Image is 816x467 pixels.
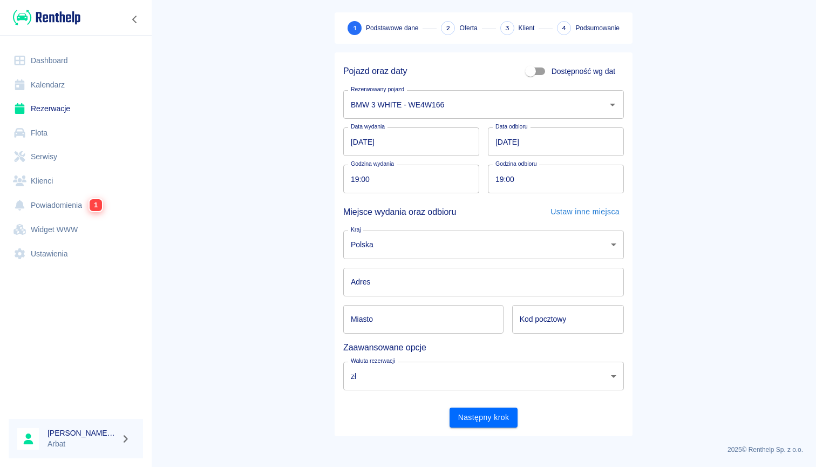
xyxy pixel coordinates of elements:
[343,342,624,353] h5: Zaawansowane opcje
[505,23,509,34] span: 3
[562,23,566,34] span: 4
[90,199,102,211] span: 1
[9,193,143,218] a: Powiadomienia1
[488,165,616,193] input: hh:mm
[351,160,394,168] label: Godzina wydania
[488,127,624,156] input: DD.MM.YYYY
[9,73,143,97] a: Kalendarz
[459,23,477,33] span: Oferta
[343,66,407,77] h5: Pojazd oraz daty
[9,145,143,169] a: Serwisy
[47,438,117,450] p: Arbat
[9,121,143,145] a: Flota
[351,226,361,234] label: Kraj
[343,127,479,156] input: DD.MM.YYYY
[343,362,624,390] div: zł
[353,23,356,34] span: 1
[450,408,518,428] button: Następny krok
[343,231,624,259] div: Polska
[552,66,615,77] span: Dostępność wg dat
[605,97,620,112] button: Otwórz
[9,218,143,242] a: Widget WWW
[343,202,456,222] h5: Miejsce wydania oraz odbioru
[47,428,117,438] h6: [PERSON_NAME] [PERSON_NAME]
[366,23,418,33] span: Podstawowe dane
[575,23,620,33] span: Podsumowanie
[164,445,803,455] p: 2025 © Renthelp Sp. z o.o.
[343,165,472,193] input: hh:mm
[546,202,624,222] button: Ustaw inne miejsca
[13,9,80,26] img: Renthelp logo
[495,160,537,168] label: Godzina odbioru
[351,123,385,131] label: Data wydania
[519,23,535,33] span: Klient
[351,357,395,365] label: Waluta rezerwacji
[127,12,143,26] button: Zwiń nawigację
[9,49,143,73] a: Dashboard
[9,97,143,121] a: Rezerwacje
[9,169,143,193] a: Klienci
[351,85,404,93] label: Rezerwowany pojazd
[9,242,143,266] a: Ustawienia
[495,123,528,131] label: Data odbioru
[9,9,80,26] a: Renthelp logo
[446,23,450,34] span: 2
